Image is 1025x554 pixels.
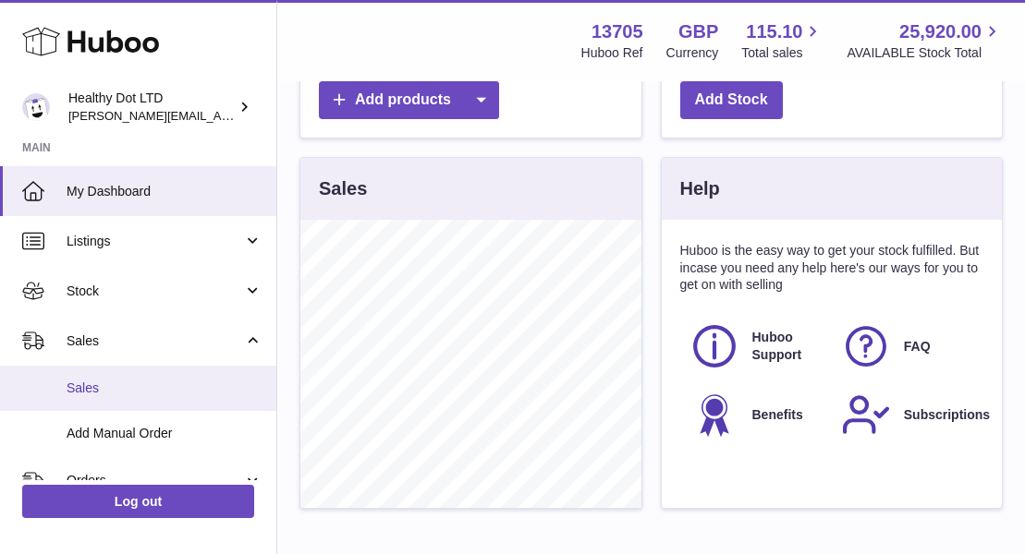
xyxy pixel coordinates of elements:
[22,93,50,121] img: Dorothy@healthydot.com
[678,19,718,44] strong: GBP
[847,44,1003,62] span: AVAILABLE Stock Total
[847,19,1003,62] a: 25,920.00 AVAILABLE Stock Total
[581,44,643,62] div: Huboo Ref
[752,406,803,424] span: Benefits
[67,379,262,397] span: Sales
[22,485,254,518] a: Log out
[689,321,823,371] a: Huboo Support
[904,338,931,355] span: FAQ
[67,472,243,489] span: Orders
[592,19,643,44] strong: 13705
[67,283,243,300] span: Stock
[68,90,235,125] div: Healthy Dot LTD
[841,390,974,440] a: Subscriptions
[666,44,719,62] div: Currency
[746,19,802,44] span: 115.10
[741,19,824,62] a: 115.10 Total sales
[680,242,984,295] p: Huboo is the easy way to get your stock fulfilled. But incase you need any help here's our ways f...
[67,425,262,442] span: Add Manual Order
[841,321,974,371] a: FAQ
[741,44,824,62] span: Total sales
[67,233,243,250] span: Listings
[899,19,982,44] span: 25,920.00
[680,176,720,201] h3: Help
[67,183,262,200] span: My Dashboard
[67,332,243,350] span: Sales
[319,176,367,201] h3: Sales
[68,108,371,123] span: [PERSON_NAME][EMAIL_ADDRESS][DOMAIN_NAME]
[752,329,821,364] span: Huboo Support
[680,81,783,119] a: Add Stock
[319,81,499,119] a: Add products
[689,390,823,440] a: Benefits
[904,406,990,424] span: Subscriptions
